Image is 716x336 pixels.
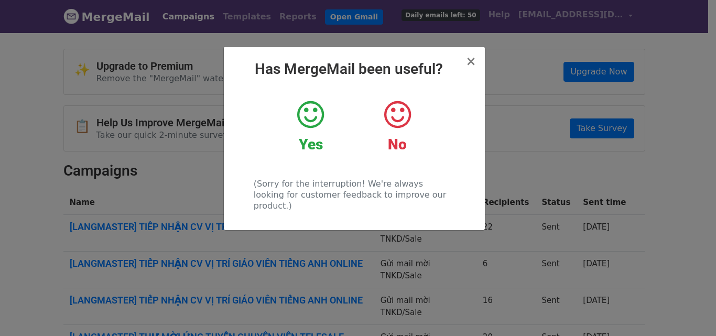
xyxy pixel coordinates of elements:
button: Close [465,55,476,68]
p: (Sorry for the interruption! We're always looking for customer feedback to improve our product.) [254,178,454,211]
a: No [362,99,432,154]
strong: No [388,136,407,153]
strong: Yes [299,136,323,153]
a: Yes [275,99,346,154]
span: × [465,54,476,69]
h2: Has MergeMail been useful? [232,60,476,78]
